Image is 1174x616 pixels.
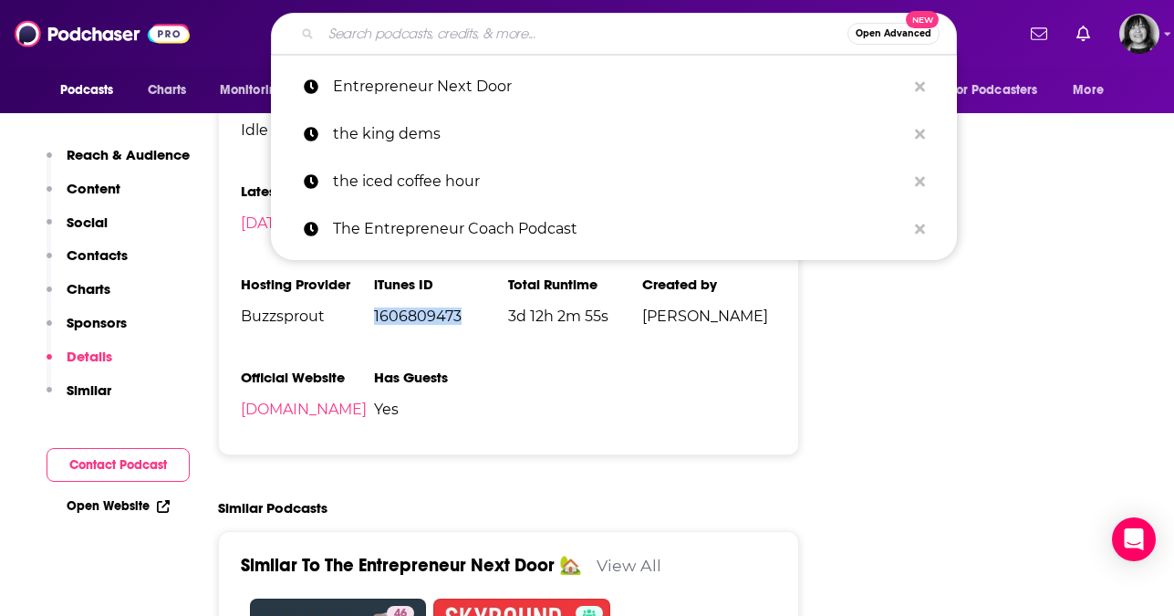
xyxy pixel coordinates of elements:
[67,214,108,231] p: Social
[47,280,110,314] button: Charts
[47,314,127,348] button: Sponsors
[67,146,190,163] p: Reach & Audience
[856,29,931,38] span: Open Advanced
[47,146,190,180] button: Reach & Audience
[508,276,642,293] h3: Total Runtime
[47,180,120,214] button: Content
[951,78,1038,103] span: For Podcasters
[60,78,114,103] span: Podcasts
[47,448,190,482] button: Contact Podcast
[374,308,462,325] a: 1606809473
[271,205,957,253] a: The Entrepreneur Coach Podcast
[67,314,127,331] p: Sponsors
[47,381,111,415] button: Similar
[1119,14,1159,54] button: Show profile menu
[67,498,170,514] a: Open Website
[1112,517,1156,561] div: Open Intercom Messenger
[906,11,939,28] span: New
[1023,18,1055,49] a: Show notifications dropdown
[374,369,508,386] h3: Has Guests
[597,556,661,575] a: View All
[241,214,289,232] a: [DATE]
[47,73,138,108] button: open menu
[67,280,110,298] p: Charts
[136,73,198,108] a: Charts
[271,63,957,110] a: Entrepreneur Next Door
[47,348,112,381] button: Details
[333,110,906,158] p: the king dems
[271,13,957,55] div: Search podcasts, credits, & more...
[271,110,957,158] a: the king dems
[374,401,508,418] span: Yes
[847,23,940,45] button: Open AdvancedNew
[15,16,190,51] img: Podchaser - Follow, Share and Rate Podcasts
[241,308,375,325] span: Buzzsprout
[67,348,112,365] p: Details
[1069,18,1097,49] a: Show notifications dropdown
[642,276,776,293] h3: Created by
[67,246,128,264] p: Contacts
[374,276,508,293] h3: iTunes ID
[1073,78,1104,103] span: More
[47,214,108,247] button: Social
[1119,14,1159,54] span: Logged in as parkdalepublicity1
[241,183,375,200] h3: Latest Episode
[207,73,308,108] button: open menu
[333,63,906,110] p: Entrepreneur Next Door
[333,158,906,205] p: the iced coffee hour
[1060,73,1127,108] button: open menu
[220,78,285,103] span: Monitoring
[333,205,906,253] p: The Entrepreneur Coach Podcast
[241,121,375,139] div: Idle
[241,554,582,577] a: Similar To The Entrepreneur Next Door 🏡
[1119,14,1159,54] img: User Profile
[939,73,1065,108] button: open menu
[67,381,111,399] p: Similar
[148,78,187,103] span: Charts
[321,19,847,48] input: Search podcasts, credits, & more...
[67,180,120,197] p: Content
[241,369,375,386] h3: Official Website
[271,158,957,205] a: the iced coffee hour
[508,308,642,325] span: 3d 12h 2m 55s
[241,276,375,293] h3: Hosting Provider
[642,308,776,325] span: [PERSON_NAME]
[47,246,128,280] button: Contacts
[218,499,327,517] h2: Similar Podcasts
[241,401,367,418] a: [DOMAIN_NAME]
